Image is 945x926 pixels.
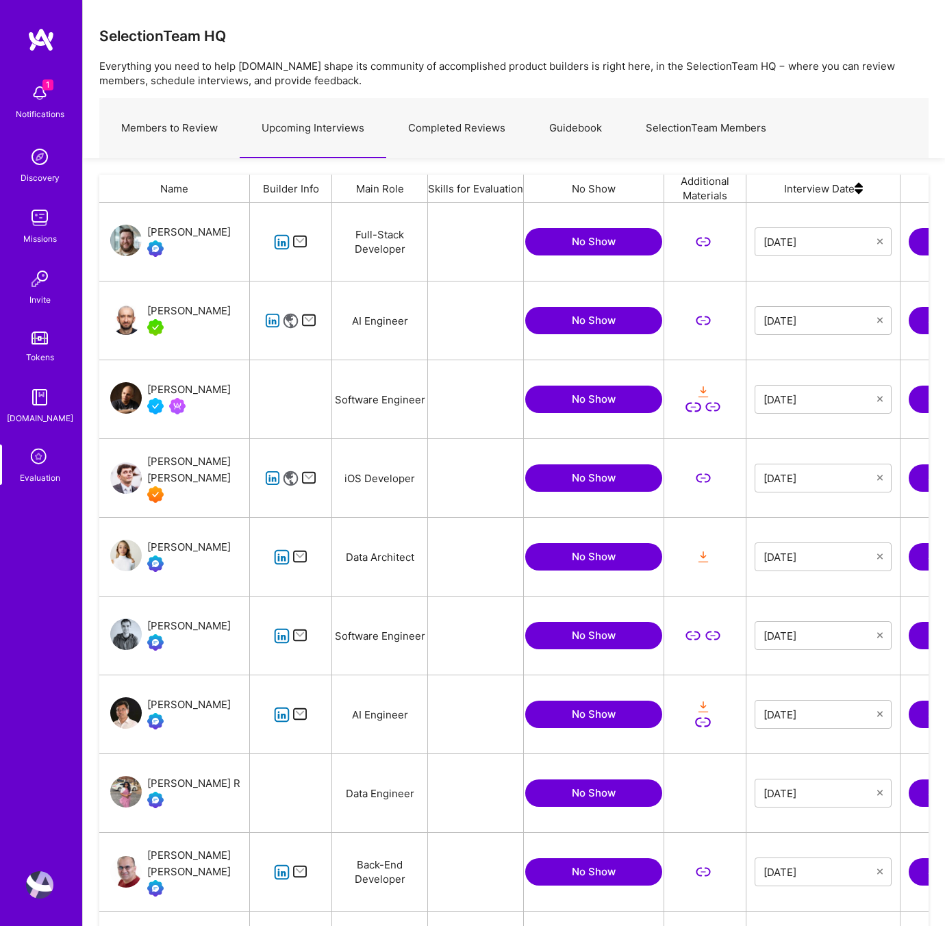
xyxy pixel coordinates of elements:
[301,471,317,486] i: icon Mail
[265,471,281,486] i: icon linkedIn
[99,175,250,202] div: Name
[428,175,524,202] div: Skills for Evaluation
[99,27,226,45] h3: SelectionTeam HQ
[29,292,51,307] div: Invite
[26,143,53,171] img: discovery
[147,381,231,398] div: [PERSON_NAME]
[27,445,53,471] i: icon SelectionTeam
[147,539,231,555] div: [PERSON_NAME]
[525,386,662,413] button: No Show
[292,864,308,880] i: icon Mail
[16,107,64,121] div: Notifications
[110,540,142,571] img: User Avatar
[147,847,249,880] div: [PERSON_NAME] [PERSON_NAME]
[147,775,240,792] div: [PERSON_NAME] R
[147,303,231,319] div: [PERSON_NAME]
[525,701,662,728] button: No Show
[7,411,73,425] div: [DOMAIN_NAME]
[110,697,231,732] a: User Avatar[PERSON_NAME]Evaluation Call Booked
[240,99,386,158] a: Upcoming Interviews
[283,313,299,329] i: icon Website
[764,708,877,721] input: Select Date...
[525,622,662,649] button: No Show
[695,699,711,715] i: icon OrangeDownload
[624,99,788,158] a: SelectionTeam Members
[332,175,428,202] div: Main Role
[695,384,711,400] i: icon OrangeDownload
[147,792,164,808] img: Evaluation Call Booked
[27,27,55,52] img: logo
[525,228,662,255] button: No Show
[147,224,231,240] div: [PERSON_NAME]
[332,439,428,517] div: iOS Developer
[855,175,863,202] img: sort
[26,265,53,292] img: Invite
[26,350,54,364] div: Tokens
[524,175,664,202] div: No Show
[695,714,711,730] i: icon LinkSecondary
[147,880,164,897] img: Evaluation Call Booked
[26,384,53,411] img: guide book
[26,204,53,231] img: teamwork
[705,399,721,415] i: icon LinkSecondary
[147,713,164,729] img: Evaluation Call Booked
[764,314,877,327] input: Select Date...
[274,234,290,250] i: icon linkedIn
[695,471,711,486] i: icon LinkSecondary
[764,235,877,249] input: Select Date...
[110,225,142,256] img: User Avatar
[32,331,48,345] img: tokens
[250,175,332,202] div: Builder Info
[110,303,231,338] a: User Avatar[PERSON_NAME]A.Teamer in Residence
[764,550,877,564] input: Select Date...
[525,779,662,807] button: No Show
[110,382,142,414] img: User Avatar
[147,319,164,336] img: A.Teamer in Residence
[147,453,249,486] div: [PERSON_NAME] [PERSON_NAME]
[685,628,701,644] i: icon LinkSecondary
[26,79,53,107] img: bell
[110,618,142,650] img: User Avatar
[292,234,308,250] i: icon Mail
[695,549,711,565] i: icon OrangeDownload
[695,864,711,880] i: icon LinkSecondary
[147,618,231,634] div: [PERSON_NAME]
[764,471,877,485] input: Select Date...
[301,313,317,329] i: icon Mail
[110,539,231,575] a: User Avatar[PERSON_NAME]Evaluation Call Booked
[110,776,142,808] img: User Avatar
[705,628,721,644] i: icon LinkSecondary
[110,775,240,811] a: User Avatar[PERSON_NAME] REvaluation Call Booked
[110,856,142,888] img: User Avatar
[332,597,428,675] div: Software Engineer
[695,234,711,250] i: icon LinkSecondary
[525,464,662,492] button: No Show
[527,99,624,158] a: Guidebook
[20,471,60,485] div: Evaluation
[110,697,142,729] img: User Avatar
[42,79,53,90] span: 1
[147,486,164,503] img: Exceptional A.Teamer
[525,307,662,334] button: No Show
[265,313,281,329] i: icon linkedIn
[332,675,428,753] div: AI Engineer
[110,303,142,335] img: User Avatar
[332,203,428,281] div: Full-Stack Developer
[110,453,249,503] a: User Avatar[PERSON_NAME] [PERSON_NAME]Exceptional A.Teamer
[99,59,929,88] p: Everything you need to help [DOMAIN_NAME] shape its community of accomplished product builders is...
[274,628,290,644] i: icon linkedIn
[147,555,164,572] img: Evaluation Call Booked
[26,871,53,899] img: User Avatar
[110,462,142,494] img: User Avatar
[685,399,701,415] i: icon LinkSecondary
[292,549,308,565] i: icon Mail
[23,231,57,246] div: Missions
[664,175,746,202] div: Additional Materials
[274,549,290,565] i: icon linkedIn
[764,392,877,406] input: Select Date...
[147,240,164,257] img: Evaluation Call Booked
[283,471,299,486] i: icon Website
[332,833,428,911] div: Back-End Developer
[110,381,231,417] a: User Avatar[PERSON_NAME]Vetted A.TeamerBeen on Mission
[764,629,877,642] input: Select Date...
